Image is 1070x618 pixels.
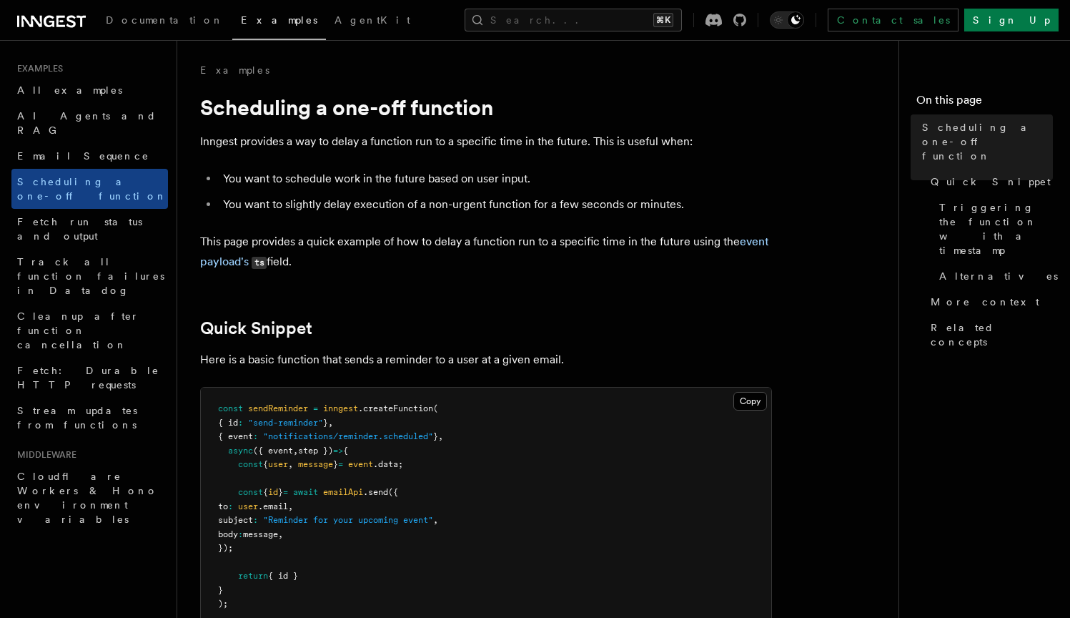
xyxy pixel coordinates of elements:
span: : [238,418,243,428]
span: const [238,459,263,469]
a: Sign Up [964,9,1059,31]
span: { id } [268,571,298,581]
span: ( [433,403,438,413]
span: , [278,529,283,539]
span: .send [363,487,388,497]
span: body [218,529,238,539]
span: const [218,403,243,413]
span: { [263,487,268,497]
a: Fetch: Durable HTTP requests [11,358,168,398]
span: , [433,515,438,525]
li: You want to slightly delay execution of a non-urgent function for a few seconds or minutes. [219,195,772,215]
a: More context [925,289,1053,315]
a: Stream updates from functions [11,398,168,438]
a: AI Agents and RAG [11,103,168,143]
span: = [338,459,343,469]
span: , [328,418,333,428]
span: } [278,487,283,497]
span: => [333,446,343,456]
span: } [218,585,223,595]
span: { event [218,431,253,441]
span: Middleware [11,449,76,461]
span: , [293,446,298,456]
a: Track all function failures in Datadog [11,249,168,303]
button: Search...⌘K [465,9,682,31]
a: Documentation [97,4,232,39]
span: Fetch run status and output [17,216,142,242]
h4: On this page [916,92,1053,114]
p: Here is a basic function that sends a reminder to a user at a given email. [200,350,772,370]
span: .data; [373,459,403,469]
span: async [228,446,253,456]
span: .createFunction [358,403,433,413]
span: } [333,459,338,469]
a: Scheduling a one-off function [916,114,1053,169]
span: await [293,487,318,497]
span: AI Agents and RAG [17,110,157,136]
span: { [263,459,268,469]
span: const [238,487,263,497]
span: : [228,501,233,511]
span: All examples [17,84,122,96]
span: Examples [11,63,63,74]
span: = [283,487,288,497]
a: Email Sequence [11,143,168,169]
span: message [298,459,333,469]
span: Fetch: Durable HTTP requests [17,365,159,391]
span: AgentKit [335,14,410,26]
span: Alternatives [939,269,1058,283]
span: } [323,418,328,428]
span: "send-reminder" [248,418,323,428]
span: message [243,529,278,539]
a: Triggering the function with a timestamp [933,195,1053,263]
a: Quick Snippet [925,169,1053,195]
span: : [253,431,258,441]
span: ({ event [253,446,293,456]
a: Cloudflare Workers & Hono environment variables [11,463,168,532]
span: .email [258,501,288,511]
li: You want to schedule work in the future based on user input. [219,169,772,189]
span: Email Sequence [17,150,149,162]
span: Cloudflare Workers & Hono environment variables [17,471,158,525]
button: Copy [733,392,767,411]
a: AgentKit [326,4,419,39]
p: Inngest provides a way to delay a function run to a specific time in the future. This is useful w... [200,132,772,152]
span: { id [218,418,238,428]
span: : [253,515,258,525]
span: to [218,501,228,511]
span: inngest [323,403,358,413]
span: Scheduling a one-off function [17,176,167,202]
a: Contact sales [828,9,958,31]
a: Fetch run status and output [11,209,168,249]
span: user [268,459,288,469]
span: sendReminder [248,403,308,413]
span: Quick Snippet [931,175,1051,189]
span: Related concepts [931,320,1053,349]
code: ts [252,257,267,269]
span: : [238,529,243,539]
span: Cleanup after function cancellation [17,310,139,350]
span: ({ [388,487,398,497]
span: subject [218,515,253,525]
a: Examples [232,4,326,40]
span: Scheduling a one-off function [922,120,1053,163]
a: Scheduling a one-off function [11,169,168,209]
span: , [438,431,443,441]
h1: Scheduling a one-off function [200,94,772,120]
span: }); [218,543,233,553]
span: { [343,446,348,456]
span: Stream updates from functions [17,405,137,431]
button: Toggle dark mode [770,11,804,29]
span: Track all function failures in Datadog [17,256,164,296]
span: , [288,501,293,511]
span: emailApi [323,487,363,497]
span: Triggering the function with a timestamp [939,200,1053,257]
span: Examples [241,14,317,26]
span: step }) [298,446,333,456]
span: More context [931,295,1039,309]
span: user [238,501,258,511]
span: event [348,459,373,469]
span: Documentation [106,14,224,26]
kbd: ⌘K [653,13,673,27]
a: Quick Snippet [200,318,312,338]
